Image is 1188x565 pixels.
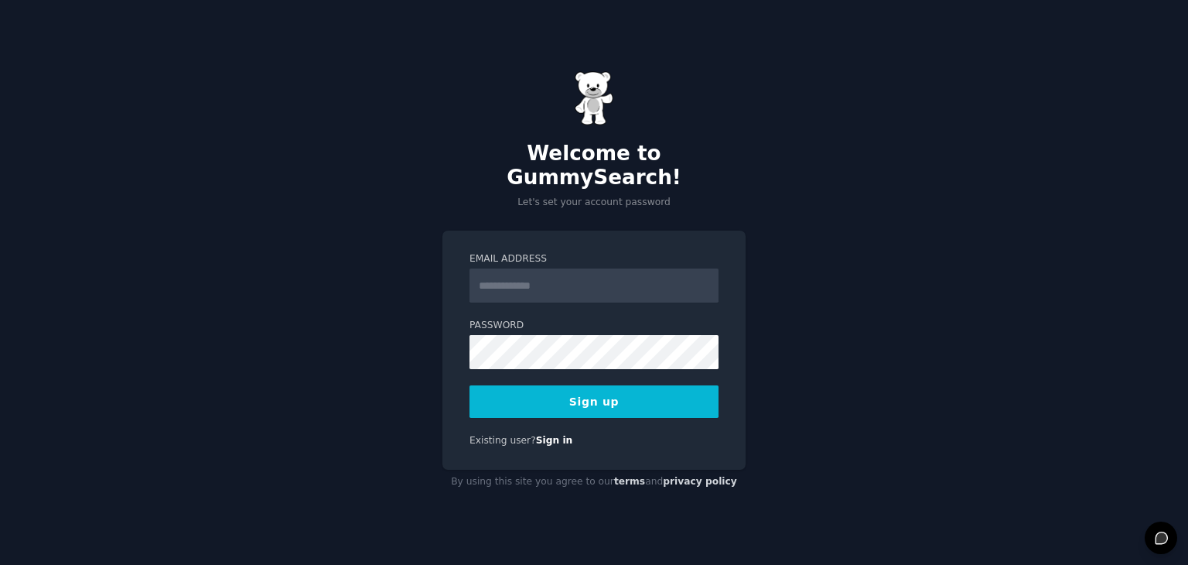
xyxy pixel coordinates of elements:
[469,319,719,333] label: Password
[536,435,573,446] a: Sign in
[469,252,719,266] label: Email Address
[614,476,645,487] a: terms
[469,385,719,418] button: Sign up
[442,196,746,210] p: Let's set your account password
[469,435,536,446] span: Existing user?
[442,470,746,495] div: By using this site you agree to our and
[442,142,746,190] h2: Welcome to GummySearch!
[575,71,613,125] img: Gummy Bear
[663,476,737,487] a: privacy policy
